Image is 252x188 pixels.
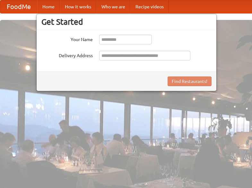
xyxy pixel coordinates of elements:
[41,51,93,59] label: Delivery Address
[0,0,37,13] a: FoodMe
[130,0,169,13] a: Recipe videos
[60,0,96,13] a: How it works
[168,76,212,86] button: Find Restaurants!
[41,35,93,43] label: Your Name
[37,0,60,13] a: Home
[96,0,130,13] a: Who we are
[41,17,212,27] h3: Get Started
